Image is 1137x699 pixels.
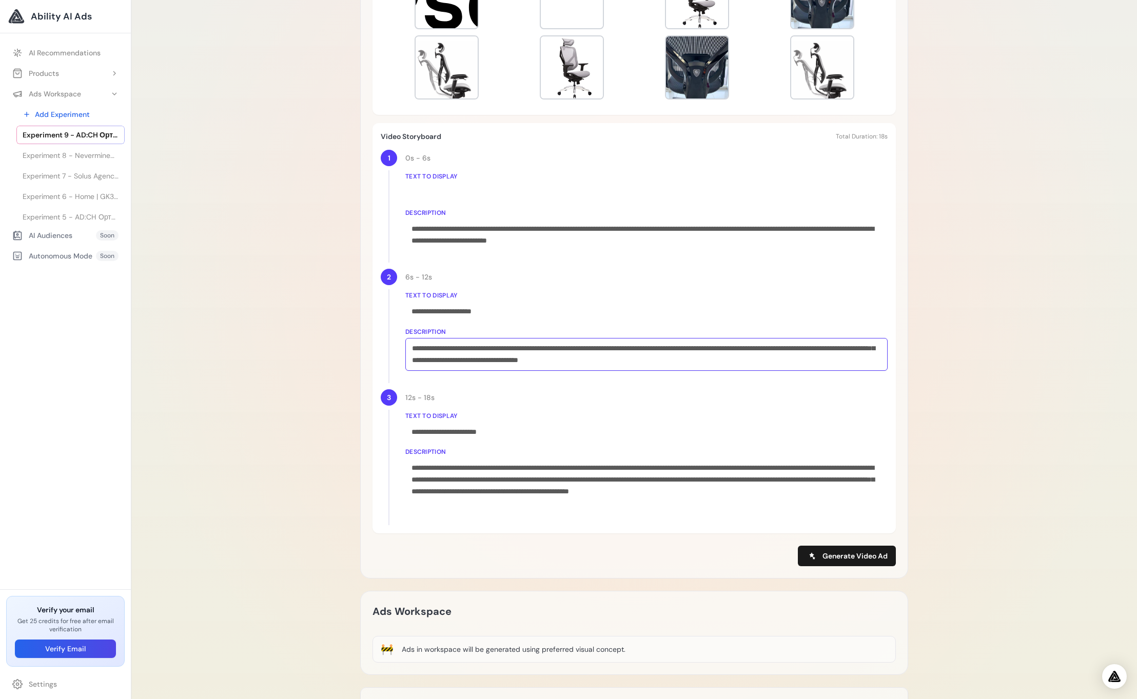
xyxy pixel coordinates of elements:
[8,8,123,25] a: Ability AI Ads
[381,150,397,166] div: 1
[6,64,125,83] button: Products
[373,603,452,620] h2: Ads Workspace
[12,89,81,99] div: Ads Workspace
[6,44,125,62] a: AI Recommendations
[405,269,432,285] h3: 6s - 12s
[6,675,125,693] a: Settings
[402,644,625,654] div: Ads in workspace will be generated using preferred visual concept.
[96,251,119,261] span: Soon
[31,9,92,24] span: Ability AI Ads
[798,546,896,566] button: Generate Video Ad
[405,412,888,420] label: Text to display
[12,230,72,241] div: AI Audiences
[15,617,116,633] p: Get 25 credits for free after email verification
[16,167,125,185] a: Experiment 7 - Solus Agency: Empowering Your Digital Success Journey
[381,389,397,406] div: 3
[15,640,116,658] button: Verify Email
[836,132,888,141] div: Total Duration: 18s
[405,291,888,299] label: Text to display
[381,131,441,142] h4: Video Storyboard
[16,187,125,206] a: Experiment 6 - Home | GK3 Capital
[23,171,119,181] span: Experiment 7 - Solus Agency: Empowering Your Digital Success Journey
[381,642,394,656] div: 🚧
[16,146,125,165] a: Experiment 8 - Nevermined | The AI Billing and Payments Infrastructure
[405,328,888,336] label: Description
[23,212,119,222] span: Experiment 5 - AD:CH Ортопедичне офісне крісло для комп'ютера VIDA V7A – Eversolid - AD:CH Ортопе...
[12,251,92,261] div: Autonomous Mode
[16,126,125,144] a: Experiment 9 - AD:CH Ортопедичне офісне крісло для комп'ютера VIDA V7A – Eversolid
[16,208,125,226] a: Experiment 5 - AD:CH Ортопедичне офісне крісло для комп'ютера VIDA V7A – Eversolid - AD:CH Ортопе...
[96,230,119,241] span: Soon
[15,605,116,615] h3: Verify your email
[405,389,435,406] h3: 12s - 18s
[381,269,397,285] div: 2
[23,191,119,202] span: Experiment 6 - Home | GK3 Capital
[23,150,119,161] span: Experiment 8 - Nevermined | The AI Billing and Payments Infrastructure
[405,448,888,456] label: Description
[23,130,119,140] span: Experiment 9 - AD:CH Ортопедичне офісне крісло для комп'ютера VIDA V7A – Eversolid
[405,172,888,181] label: Text to display
[405,209,888,217] label: Description
[822,551,888,561] span: Generate Video Ad
[6,85,125,103] button: Ads Workspace
[16,105,125,124] a: Add Experiment
[1102,664,1127,689] div: Open Intercom Messenger
[12,68,59,78] div: Products
[405,150,430,166] h3: 0s - 6s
